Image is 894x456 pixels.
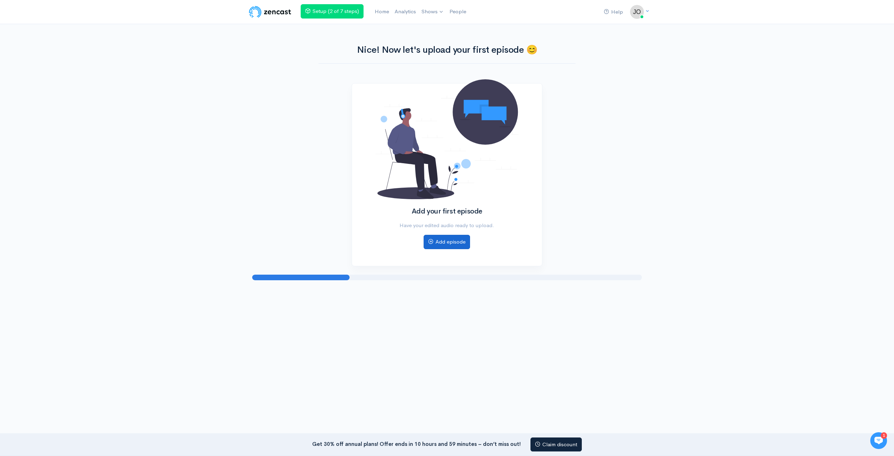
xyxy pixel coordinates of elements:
button: New conversation [6,53,134,68]
img: ... [630,5,644,19]
img: No podcasts added [375,79,518,199]
a: Claim discount [530,437,582,452]
a: Shows [419,4,447,20]
a: Add episode [424,235,470,249]
input: Search articles [15,93,130,107]
h1: Nice! Now let's upload your first episode 😊 [318,45,576,55]
a: People [447,4,469,19]
p: Find an answer quickly [4,81,135,90]
p: Have your edited audio ready to upload. [375,222,518,230]
strong: Get 30% off annual plans! Offer ends in 10 hours and 59 minutes – don’t miss out! [312,440,521,447]
a: Analytics [392,4,419,19]
a: Home [372,4,392,19]
iframe: gist-messenger-bubble-iframe [870,432,887,449]
a: Setup (2 of 7 steps) [301,4,364,19]
img: ZenCast Logo [248,5,292,19]
h2: Add your first episode [375,208,518,215]
a: Help [601,5,626,20]
span: New conversation [45,58,84,64]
